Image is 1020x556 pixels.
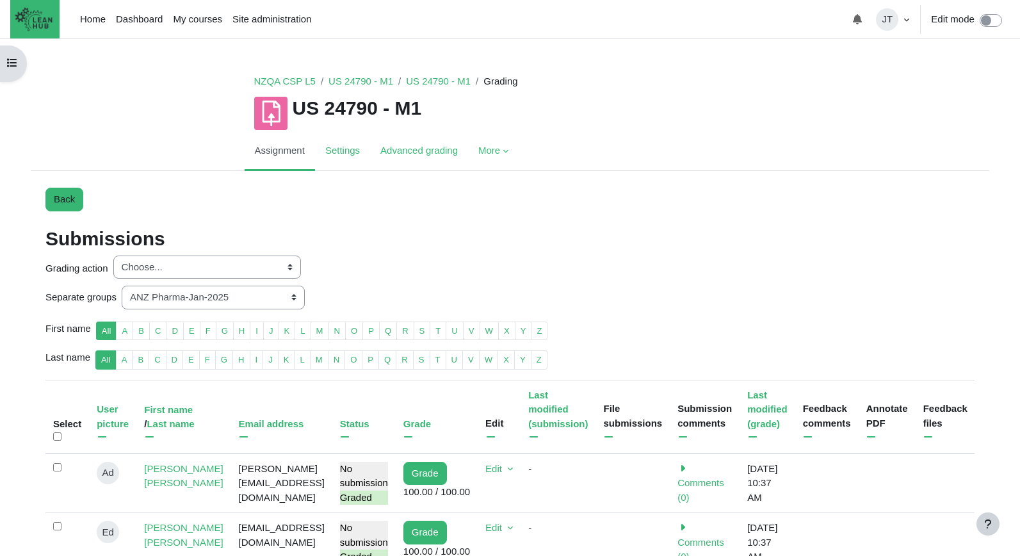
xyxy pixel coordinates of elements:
[670,380,740,454] th: Submission comments
[362,350,379,370] a: P
[263,350,279,370] a: J
[677,477,724,503] span: Comments (0)
[132,350,149,370] a: B
[149,322,166,341] a: C
[263,322,279,341] a: J
[396,350,413,370] a: R
[966,505,1007,543] iframe: chat widget
[310,350,328,370] a: M
[515,322,532,341] a: Y
[485,521,513,536] a: Edit
[97,404,129,431] a: User picture
[406,76,471,86] a: US 24790 - M1
[528,432,544,443] a: Hide Last modified (submission)
[379,322,397,341] a: Q
[531,350,547,370] a: Z
[144,432,159,443] a: Hide Full name
[396,454,478,513] td: 100.00 / 100.00
[345,322,363,341] a: O
[677,463,688,473] i: Comments
[166,322,183,341] a: D
[254,76,316,86] a: NZQA CSP L5
[45,350,90,380] span: Last name
[521,454,595,513] td: -
[328,350,345,370] a: N
[498,350,515,370] a: X
[231,454,332,513] td: [PERSON_NAME][EMAIL_ADDRESS][DOMAIN_NAME]
[294,350,310,370] a: L
[200,322,216,341] a: F
[370,133,468,171] a: Advanced grading
[485,432,501,443] a: Hide Edit
[45,188,83,211] a: Back
[485,462,513,477] a: Edit
[468,133,519,171] a: More
[876,8,898,31] span: JT
[403,462,447,486] a: Grade
[340,462,388,491] div: No submission
[478,380,521,454] th: Edit
[97,462,119,484] span: Ad
[328,76,393,86] a: US 24790 - M1
[463,322,480,341] a: V
[531,322,547,341] a: Z
[677,462,732,505] a: CommentsComments (0)
[182,350,200,370] a: E
[245,133,315,171] a: Assignment
[340,521,388,550] div: No submission
[430,350,446,370] a: T
[603,432,619,443] a: Hide File submissions
[144,522,223,548] a: [PERSON_NAME] [PERSON_NAME]
[45,261,108,276] label: Grading action
[144,418,223,432] a: Last name
[250,350,264,370] a: I
[462,350,480,370] a: V
[803,432,818,443] a: Hide Feedback comments
[216,322,234,341] a: G
[183,322,200,341] a: E
[403,521,447,544] a: Grade
[279,322,296,341] a: K
[239,418,325,432] a: Email address
[852,14,862,24] i: Toggle notifications menu
[528,389,588,432] a: Last modified (submission)
[215,350,233,370] a: G
[923,432,939,443] a: Hide Feedback files
[250,322,264,341] a: I
[340,491,388,505] div: Graded
[45,380,89,454] th: Select
[740,454,795,513] td: [DATE] 10:37 AM
[144,404,223,418] a: First name
[45,322,91,351] span: First name
[233,322,250,341] a: H
[315,133,370,171] a: Settings
[446,350,463,370] a: U
[403,432,419,443] a: Hide Grade
[479,350,498,370] a: W
[483,76,517,86] span: Grading
[144,463,223,489] a: [PERSON_NAME] [PERSON_NAME]
[677,432,693,443] a: Hide Submission comments
[378,350,396,370] a: Q
[53,432,61,441] input: Select all
[480,322,499,341] a: W
[340,432,355,443] a: Hide Status
[859,380,916,454] th: Annotate PDF
[97,432,112,443] a: Hide User picture
[97,462,122,484] a: Ad
[413,350,430,370] a: S
[866,432,882,443] a: Hide Annotate PDF
[133,322,150,341] a: B
[45,290,117,305] label: Separate groups
[97,521,119,543] span: Ed
[362,322,380,341] a: P
[396,322,414,341] a: R
[430,322,446,341] a: T
[199,350,216,370] a: F
[595,380,670,454] th: File submissions
[136,380,231,454] th: /
[295,322,311,341] a: L
[677,522,688,532] i: Comments
[344,350,362,370] a: O
[149,350,166,370] a: C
